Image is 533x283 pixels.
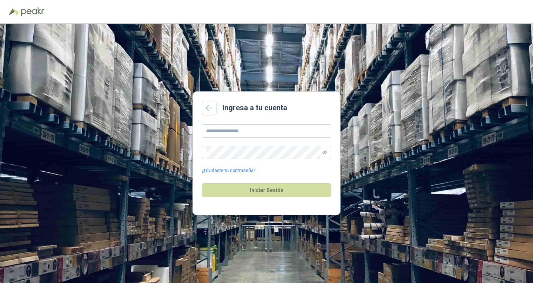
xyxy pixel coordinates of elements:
[322,150,327,155] span: eye-invisible
[202,183,331,197] button: Iniciar Sesión
[21,7,44,16] img: Peakr
[9,8,19,16] img: Logo
[202,167,255,174] a: ¿Olvidaste tu contraseña?
[222,102,287,114] h2: Ingresa a tu cuenta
